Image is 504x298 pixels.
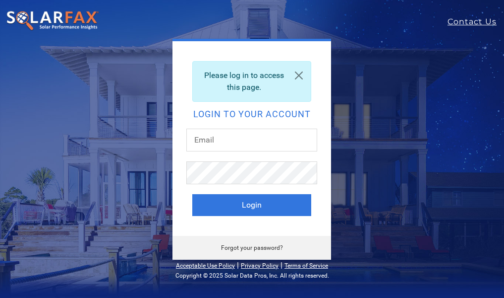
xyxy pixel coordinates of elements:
[192,194,311,216] button: Login
[176,262,235,269] a: Acceptable Use Policy
[284,262,328,269] a: Terms of Service
[237,260,239,270] span: |
[287,62,311,89] a: Close
[221,244,283,251] a: Forgot your password?
[192,110,311,119] h2: Login to your account
[6,10,99,31] img: SolarFax
[186,129,317,151] input: Email
[280,260,282,270] span: |
[192,61,311,102] div: Please log in to access this page.
[448,16,504,28] a: Contact Us
[241,262,279,269] a: Privacy Policy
